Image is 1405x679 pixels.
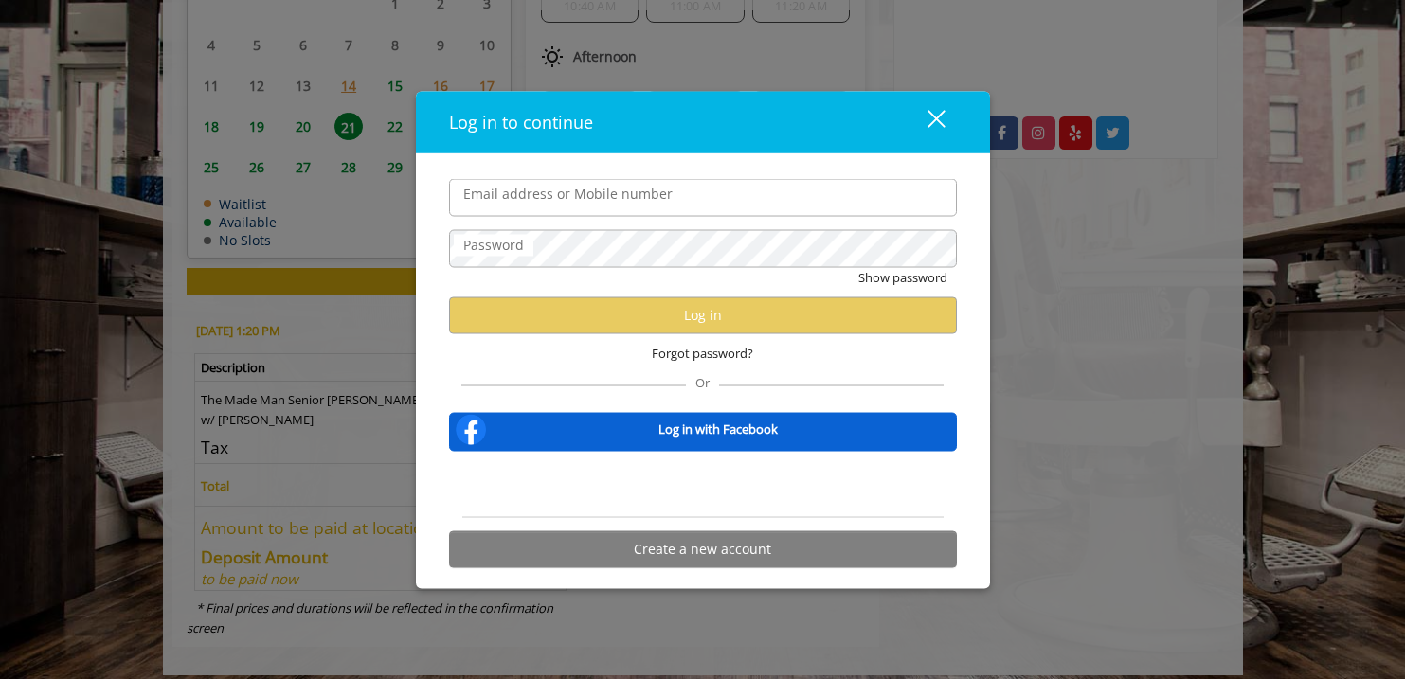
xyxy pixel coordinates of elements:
[616,463,790,505] div: Sign in with Google. Opens in new tab
[449,296,957,333] button: Log in
[454,235,533,256] label: Password
[449,111,593,134] span: Log in to continue
[858,268,947,288] button: Show password
[658,420,778,439] b: Log in with Facebook
[652,344,753,364] span: Forgot password?
[452,410,490,448] img: facebook-logo
[892,103,957,142] button: close dialog
[906,108,944,136] div: close dialog
[686,373,719,390] span: Or
[449,179,957,217] input: Email address or Mobile number
[449,530,957,567] button: Create a new account
[449,230,957,268] input: Password
[454,184,682,205] label: Email address or Mobile number
[606,463,800,505] iframe: Sign in with Google Button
